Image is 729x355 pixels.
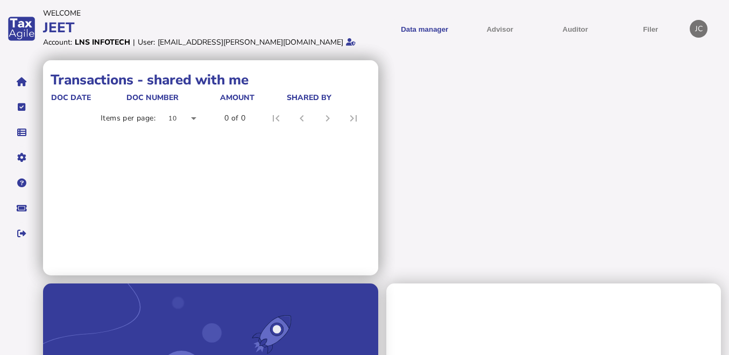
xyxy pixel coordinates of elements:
button: Previous page [289,105,315,131]
div: doc date [51,93,125,103]
i: Email verified [346,38,356,46]
div: JEET [43,18,361,37]
div: Items per page: [101,113,155,124]
button: Sign out [10,222,33,245]
div: | [133,37,135,47]
div: doc number [126,93,179,103]
div: Account: [43,37,72,47]
i: Data manager [17,132,26,133]
div: [EMAIL_ADDRESS][PERSON_NAME][DOMAIN_NAME] [158,37,343,47]
button: Last page [341,105,366,131]
button: Home [10,70,33,93]
button: Shows a dropdown of VAT Advisor options [466,16,534,42]
div: LNS INFOTECH [75,37,130,47]
div: 0 of 0 [224,113,245,124]
button: Tasks [10,96,33,118]
div: doc number [126,93,219,103]
div: Amount [220,93,254,103]
h1: Transactions - shared with me [51,70,371,89]
button: Shows a dropdown of Data manager options [391,16,458,42]
button: First page [263,105,289,131]
menu: navigate products [366,16,684,42]
div: shared by [287,93,331,103]
button: Raise a support ticket [10,197,33,219]
div: Welcome [43,8,361,18]
div: doc date [51,93,91,103]
button: Filer [617,16,684,42]
button: Auditor [541,16,609,42]
div: User: [138,37,155,47]
button: Help pages [10,172,33,194]
button: Data manager [10,121,33,144]
div: Amount [220,93,286,103]
button: Manage settings [10,146,33,169]
div: Profile settings [690,20,707,38]
button: Next page [315,105,341,131]
div: shared by [287,93,368,103]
